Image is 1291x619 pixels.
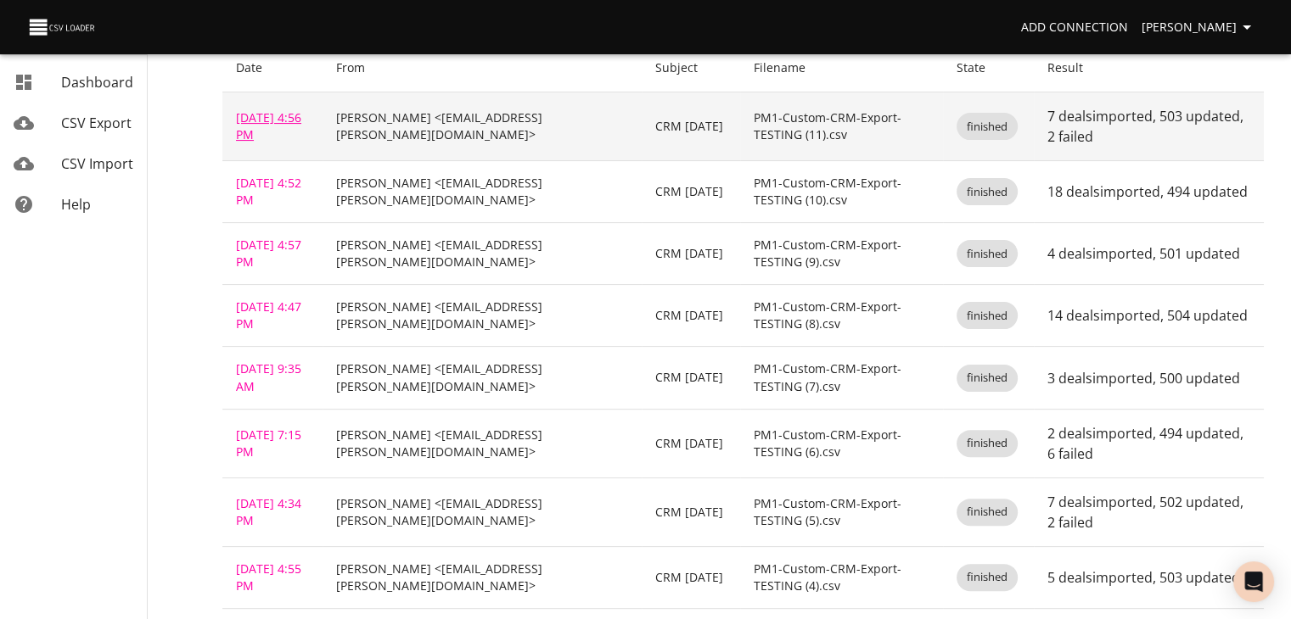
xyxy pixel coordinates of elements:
a: [DATE] 9:35 AM [236,360,301,393]
th: Result [1034,44,1264,92]
button: [PERSON_NAME] [1135,12,1264,43]
a: [DATE] 4:34 PM [236,495,301,528]
p: 5 deals imported , 503 updated [1047,567,1250,588]
span: Add Connection [1021,17,1128,38]
td: PM1-Custom-CRM-Export-TESTING (10).csv [740,161,943,223]
td: CRM [DATE] [642,347,741,409]
td: PM1-Custom-CRM-Export-TESTING (9).csv [740,223,943,285]
span: finished [957,435,1018,451]
td: PM1-Custom-CRM-Export-TESTING (7).csv [740,347,943,409]
a: [DATE] 4:56 PM [236,109,301,142]
img: CSV Loader [27,15,98,39]
p: 3 deals imported , 500 updated [1047,368,1250,388]
td: [PERSON_NAME] <[EMAIL_ADDRESS][PERSON_NAME][DOMAIN_NAME]> [323,223,642,285]
th: State [943,44,1034,92]
a: [DATE] 4:47 PM [236,298,301,332]
td: [PERSON_NAME] <[EMAIL_ADDRESS][PERSON_NAME][DOMAIN_NAME]> [323,285,642,347]
td: [PERSON_NAME] <[EMAIL_ADDRESS][PERSON_NAME][DOMAIN_NAME]> [323,347,642,409]
a: Add Connection [1014,12,1135,43]
p: 18 deals imported , 494 updated [1047,181,1250,202]
a: [DATE] 4:52 PM [236,175,301,208]
td: PM1-Custom-CRM-Export-TESTING (6).csv [740,409,943,477]
td: [PERSON_NAME] <[EMAIL_ADDRESS][PERSON_NAME][DOMAIN_NAME]> [323,477,642,546]
p: 2 deals imported , 494 updated , 6 failed [1047,423,1250,464]
td: PM1-Custom-CRM-Export-TESTING (8).csv [740,285,943,347]
div: Open Intercom Messenger [1233,561,1274,602]
td: [PERSON_NAME] <[EMAIL_ADDRESS][PERSON_NAME][DOMAIN_NAME]> [323,161,642,223]
span: Dashboard [61,73,133,92]
a: [DATE] 4:55 PM [236,560,301,594]
td: CRM [DATE] [642,161,741,223]
span: finished [957,246,1018,262]
td: PM1-Custom-CRM-Export-TESTING (11).csv [740,92,943,161]
td: CRM [DATE] [642,409,741,477]
p: 7 deals imported , 502 updated , 2 failed [1047,492,1250,533]
a: [DATE] 7:15 PM [236,427,301,460]
td: [PERSON_NAME] <[EMAIL_ADDRESS][PERSON_NAME][DOMAIN_NAME]> [323,409,642,477]
th: Subject [642,44,741,92]
th: Filename [740,44,943,92]
td: CRM [DATE] [642,223,741,285]
span: CSV Import [61,154,133,173]
td: CRM [DATE] [642,285,741,347]
span: [PERSON_NAME] [1142,17,1257,38]
th: Date [222,44,323,92]
td: [PERSON_NAME] <[EMAIL_ADDRESS][PERSON_NAME][DOMAIN_NAME]> [323,546,642,608]
p: 7 deals imported , 503 updated , 2 failed [1047,106,1250,147]
span: CSV Export [61,114,132,132]
span: Help [61,195,91,214]
a: [DATE] 4:57 PM [236,237,301,270]
span: finished [957,119,1018,135]
span: finished [957,504,1018,520]
td: CRM [DATE] [642,92,741,161]
td: [PERSON_NAME] <[EMAIL_ADDRESS][PERSON_NAME][DOMAIN_NAME]> [323,92,642,161]
td: PM1-Custom-CRM-Export-TESTING (5).csv [740,477,943,546]
span: finished [957,308,1018,324]
p: 14 deals imported , 504 updated [1047,305,1250,326]
span: finished [957,184,1018,200]
td: PM1-Custom-CRM-Export-TESTING (4).csv [740,546,943,608]
span: finished [957,370,1018,386]
p: 4 deals imported , 501 updated [1047,243,1250,264]
span: finished [957,569,1018,585]
td: CRM [DATE] [642,546,741,608]
th: From [323,44,642,92]
td: CRM [DATE] [642,477,741,546]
